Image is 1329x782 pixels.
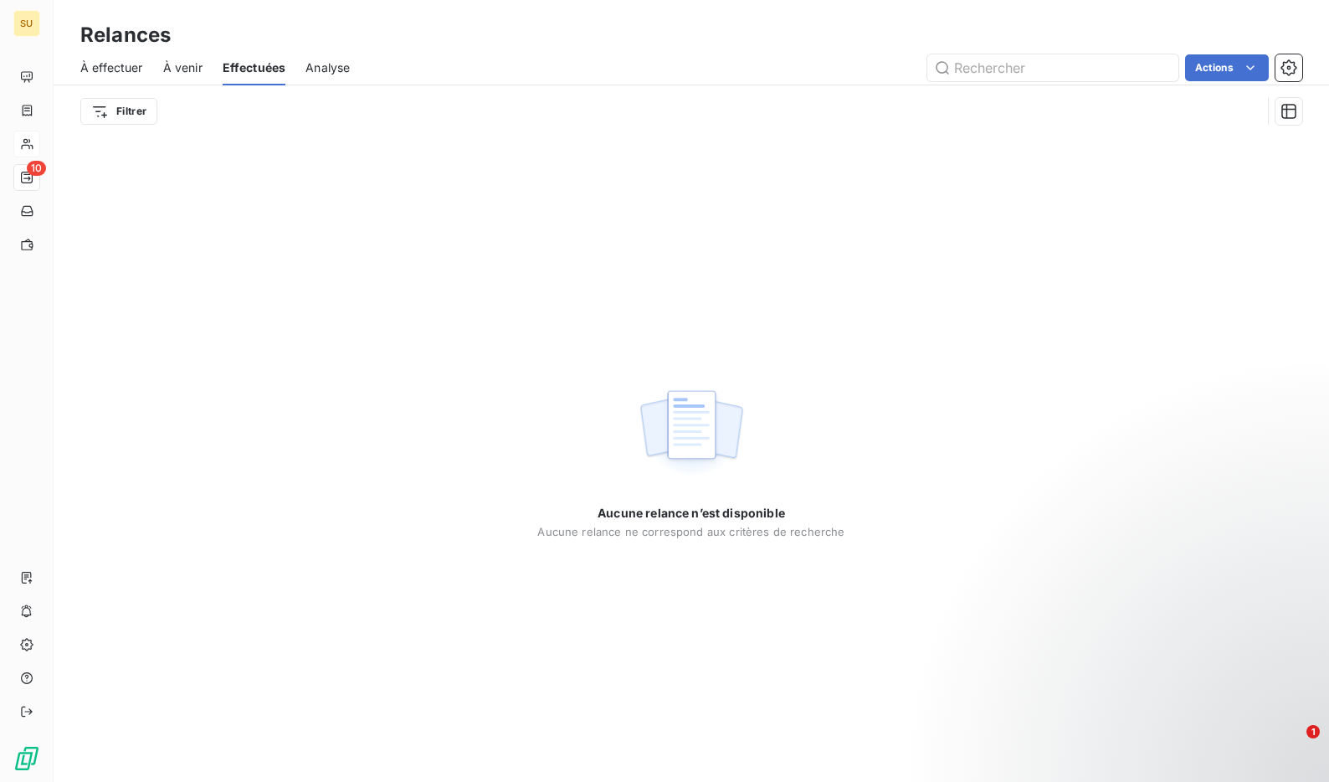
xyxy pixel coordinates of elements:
div: SU [13,10,40,37]
button: Filtrer [80,98,157,125]
span: À effectuer [80,59,143,76]
span: Aucune relance n’est disponible [598,505,785,522]
input: Rechercher [927,54,1178,81]
span: 10 [27,161,46,176]
h3: Relances [80,20,171,50]
button: Actions [1185,54,1269,81]
iframe: Intercom live chat [1272,725,1312,765]
span: Analyse [305,59,350,76]
span: 1 [1306,725,1320,738]
img: empty state [638,381,745,485]
span: À venir [163,59,203,76]
span: Aucune relance ne correspond aux critères de recherche [537,525,844,538]
img: Logo LeanPay [13,745,40,772]
span: Effectuées [223,59,286,76]
iframe: Intercom notifications message [994,620,1329,737]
